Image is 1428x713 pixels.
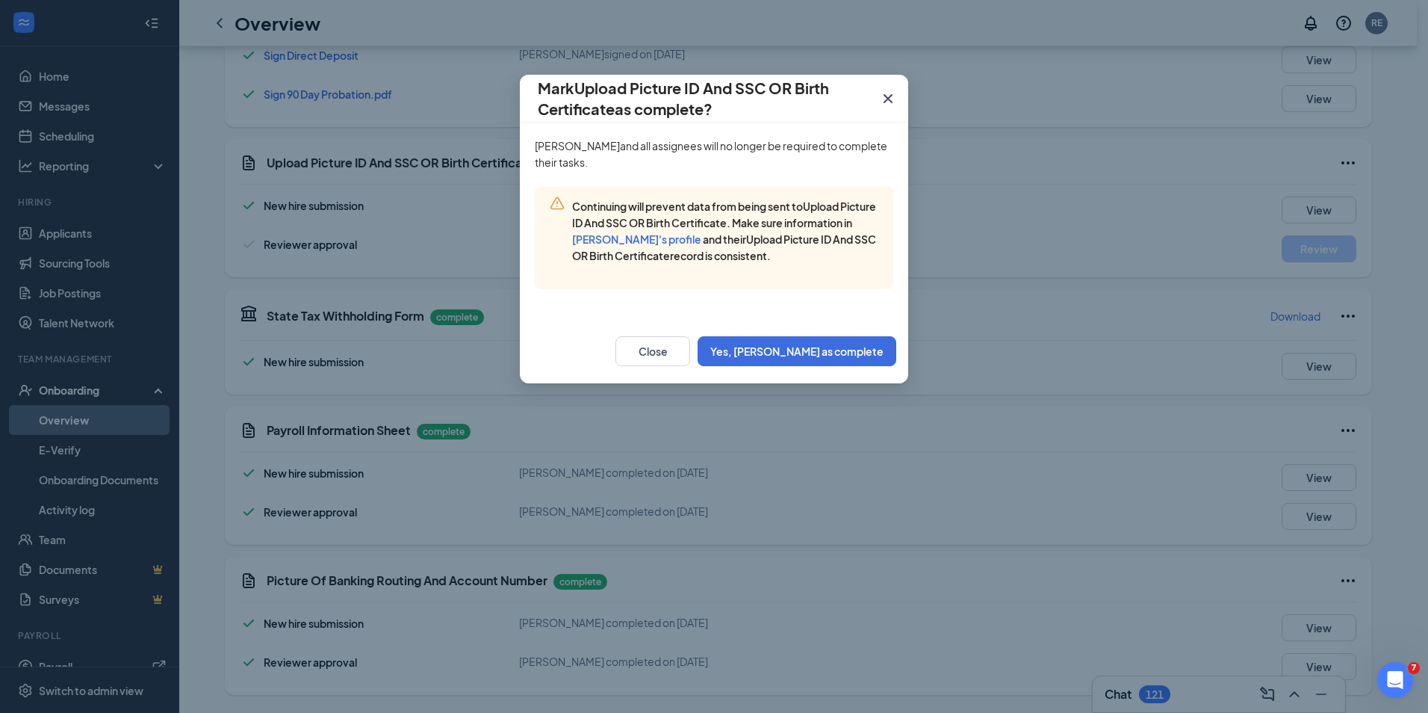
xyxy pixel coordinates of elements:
[1408,662,1420,674] span: 7
[550,196,565,211] svg: Warning
[615,336,690,366] button: Close
[538,78,890,120] h4: Mark Upload Picture ID And SSC OR Birth Certificate as complete?
[572,232,701,246] span: [PERSON_NAME] 's profile
[572,232,701,247] button: [PERSON_NAME]'s profile
[535,139,887,169] span: [PERSON_NAME] and all assignees will no longer be required to complete their tasks.
[1377,662,1413,698] iframe: Intercom live chat
[868,75,908,123] button: Close
[879,90,897,108] svg: Cross
[698,336,896,366] button: Yes, [PERSON_NAME] as complete
[572,200,876,262] span: Continuing will prevent data from being sent to Upload Picture ID And SSC OR Birth Certificate . ...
